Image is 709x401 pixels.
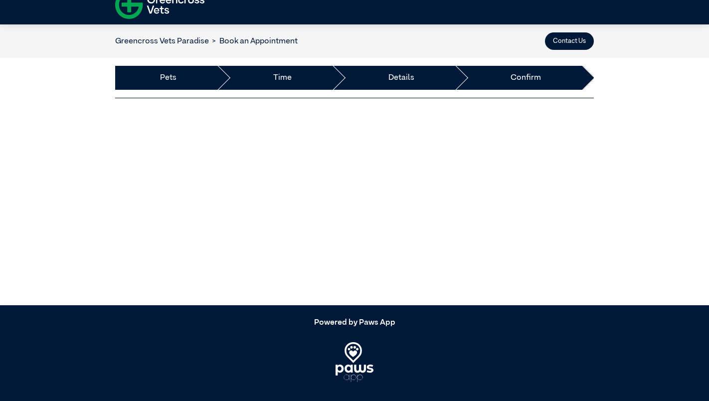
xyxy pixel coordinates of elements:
[545,32,594,50] button: Contact Us
[115,35,298,47] nav: breadcrumb
[209,35,298,47] li: Book an Appointment
[336,342,374,382] img: PawsApp
[115,37,209,45] a: Greencross Vets Paradise
[511,72,541,84] a: Confirm
[160,72,177,84] a: Pets
[388,72,414,84] a: Details
[115,318,594,328] h5: Powered by Paws App
[273,72,292,84] a: Time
